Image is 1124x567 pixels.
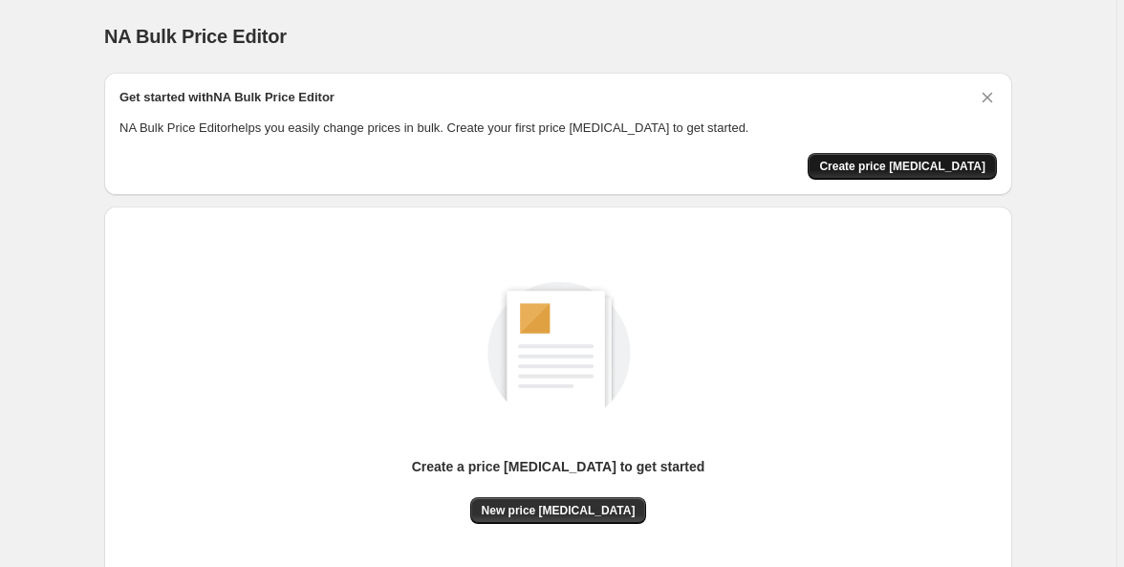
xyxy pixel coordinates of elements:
h2: Get started with NA Bulk Price Editor [119,88,335,107]
span: New price [MEDICAL_DATA] [482,503,636,518]
p: Create a price [MEDICAL_DATA] to get started [412,457,705,476]
button: Dismiss card [978,88,997,107]
span: NA Bulk Price Editor [104,26,287,47]
p: NA Bulk Price Editor helps you easily change prices in bulk. Create your first price [MEDICAL_DAT... [119,119,997,138]
button: New price [MEDICAL_DATA] [470,497,647,524]
button: Create price change job [808,153,997,180]
span: Create price [MEDICAL_DATA] [819,159,985,174]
